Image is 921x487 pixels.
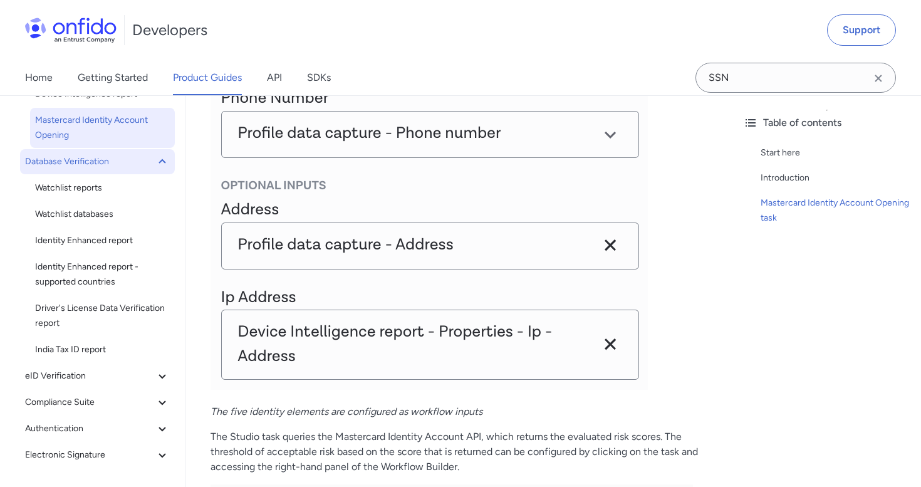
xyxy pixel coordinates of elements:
span: Electronic Signature [25,448,155,463]
a: Product Guides [173,60,242,95]
span: Watchlist databases [35,207,170,222]
span: Compliance Suite [25,395,155,410]
span: Identity Enhanced report [35,233,170,248]
a: SDKs [307,60,331,95]
svg: Clear search field button [871,71,886,86]
span: Database Verification [25,154,155,169]
a: India Tax ID report [30,337,175,362]
button: eID Verification [20,364,175,389]
a: Identity Enhanced report - supported countries [30,254,175,295]
img: Onfido Logo [25,18,117,43]
a: Driver's License Data Verification report [30,296,175,336]
a: Mastercard Identity Account Opening task [761,196,911,226]
span: Identity Enhanced report - supported countries [35,259,170,290]
a: Introduction [761,170,911,186]
a: API [267,60,282,95]
div: Table of contents [743,115,911,130]
span: eID Verification [25,369,155,384]
input: Onfido search input field [695,63,896,93]
a: Identity Enhanced report [30,228,175,253]
h1: Developers [132,20,207,40]
a: Support [827,14,896,46]
a: Watchlist reports [30,175,175,201]
span: Watchlist reports [35,181,170,196]
span: Authentication [25,421,155,436]
span: Driver's License Data Verification report [35,301,170,331]
a: Getting Started [78,60,148,95]
button: Authentication [20,416,175,441]
a: Watchlist databases [30,202,175,227]
em: The five identity elements are configured as workflow inputs [211,406,482,417]
a: Home [25,60,53,95]
span: India Tax ID report [35,342,170,357]
p: The Studio task queries the Mastercard Identity Account API, which returns the evaluated risk sco... [211,429,708,474]
span: Mastercard Identity Account Opening [35,113,170,143]
button: Electronic Signature [20,442,175,468]
button: Database Verification [20,149,175,174]
button: Compliance Suite [20,390,175,415]
a: Mastercard Identity Account Opening [30,108,175,148]
a: Start here [761,145,911,160]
